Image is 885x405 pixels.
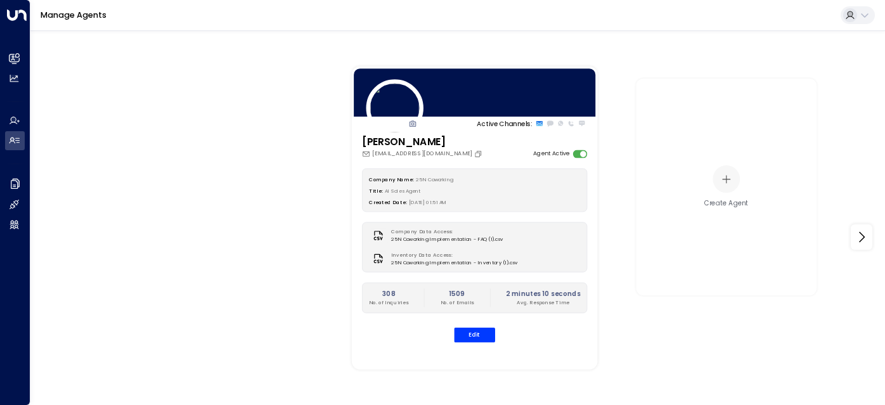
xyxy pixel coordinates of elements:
button: Copy [474,150,484,158]
label: Company Name: [369,176,413,183]
label: Inventory Data Access: [391,252,513,259]
div: [EMAIL_ADDRESS][DOMAIN_NAME] [362,150,484,158]
button: Edit [454,328,495,342]
div: Create Agent [704,199,749,209]
h3: [PERSON_NAME] [362,135,484,150]
img: 84_headshot.jpg [366,79,423,136]
a: Manage Agents [41,10,107,20]
label: Created Date: [369,199,406,205]
span: 25N Coworking Implementation - Inventory (1).csv [391,259,517,266]
label: Agent Active [533,150,570,158]
p: Active Channels: [477,119,532,128]
span: AI Sales Agent [385,188,421,194]
span: 25N Coworking [416,176,453,183]
label: Title: [369,188,382,194]
h2: 1509 [441,289,474,299]
span: [DATE] 01:51 AM [409,199,447,205]
p: No. of Emails [441,299,474,306]
span: 25N Coworking Implementation - FAQ (1).csv [391,236,503,243]
h2: 308 [369,289,408,299]
label: Company Data Access: [391,229,499,236]
p: Avg. Response Time [506,299,580,306]
p: No. of Inquiries [369,299,408,306]
h2: 2 minutes 10 seconds [506,289,580,299]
